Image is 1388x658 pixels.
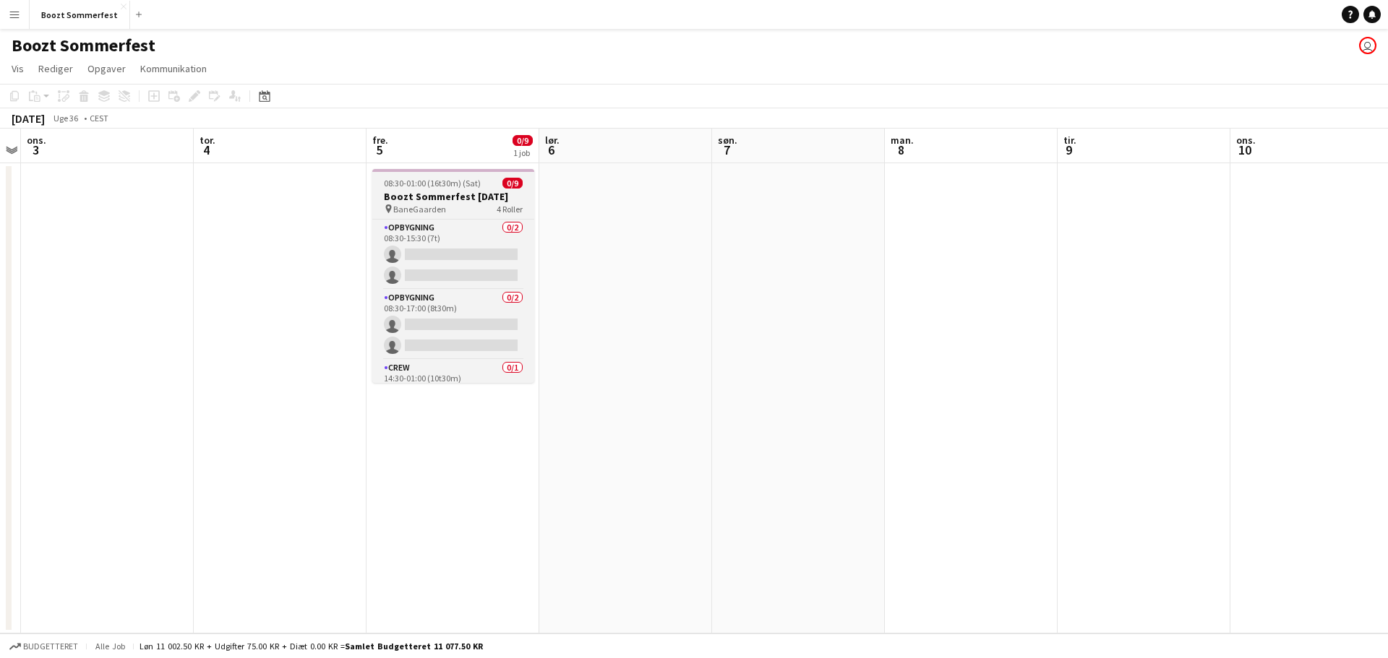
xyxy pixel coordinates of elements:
span: Alle job [93,641,127,651]
span: Budgetteret [23,641,78,651]
span: Uge 36 [48,113,84,124]
span: BaneGaarden [393,204,446,215]
span: 4 [197,142,215,158]
app-card-role: Opbygning0/208:30-17:00 (8t30m) [372,290,534,360]
a: Opgaver [82,59,132,78]
span: Samlet budgetteret 11 077.50 KR [345,641,483,651]
span: Kommunikation [140,62,207,75]
app-card-role: Opbygning0/208:30-15:30 (7t) [372,220,534,290]
div: CEST [90,113,108,124]
app-job-card: 08:30-01:00 (16t30m) (Sat)0/9Boozt Sommerfest [DATE] BaneGaarden4 RollerOpbygning0/208:30-15:30 (... [372,169,534,383]
span: tir. [1063,134,1076,147]
span: Vis [12,62,24,75]
div: [DATE] [12,111,45,126]
span: 9 [1061,142,1076,158]
span: 0/9 [502,178,523,189]
span: 6 [543,142,560,158]
app-card-role: Crew0/114:30-01:00 (10t30m) [372,360,534,409]
span: søn. [718,134,737,147]
span: 0/9 [513,135,533,146]
h1: Boozt Sommerfest [12,35,155,56]
div: 1 job [513,147,532,158]
span: 5 [370,142,388,158]
span: 8 [888,142,914,158]
div: Løn 11 002.50 KR + Udgifter 75.00 KR + Diæt 0.00 KR = [140,641,483,651]
h3: Boozt Sommerfest [DATE] [372,190,534,203]
span: 4 Roller [497,204,523,215]
span: Opgaver [87,62,126,75]
span: fre. [372,134,388,147]
span: ons. [1236,134,1256,147]
a: Rediger [33,59,79,78]
button: Boozt Sommerfest [30,1,130,29]
span: ons. [27,134,46,147]
button: Budgetteret [7,638,80,654]
span: Rediger [38,62,73,75]
app-user-avatar: Katrine Othendal Nielsen [1359,37,1376,54]
span: 3 [25,142,46,158]
a: Vis [6,59,30,78]
a: Kommunikation [134,59,213,78]
span: 10 [1234,142,1256,158]
span: 7 [716,142,737,158]
span: lør. [545,134,560,147]
span: 08:30-01:00 (16t30m) (Sat) [384,178,481,189]
span: man. [891,134,914,147]
span: tor. [200,134,215,147]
